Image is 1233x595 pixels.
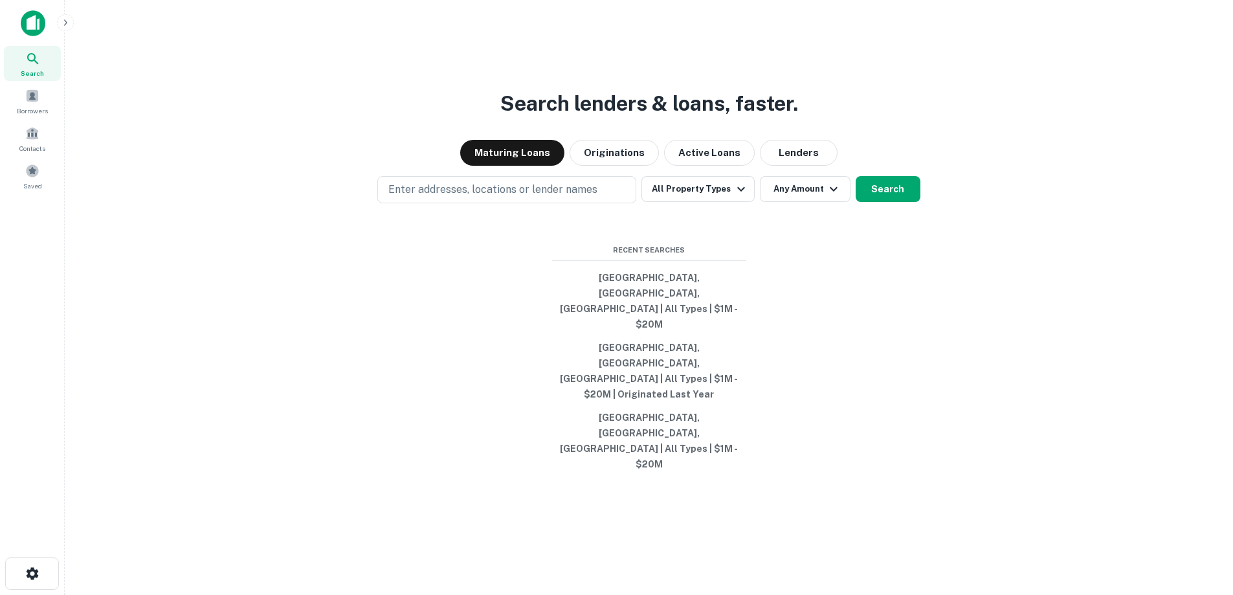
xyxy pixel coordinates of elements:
button: Maturing Loans [460,140,564,166]
p: Enter addresses, locations or lender names [388,182,597,197]
span: Borrowers [17,106,48,116]
button: [GEOGRAPHIC_DATA], [GEOGRAPHIC_DATA], [GEOGRAPHIC_DATA] | All Types | $1M - $20M | Originated Las... [552,336,746,406]
iframe: Chat Widget [1168,491,1233,554]
a: Saved [4,159,61,194]
button: Originations [570,140,659,166]
button: [GEOGRAPHIC_DATA], [GEOGRAPHIC_DATA], [GEOGRAPHIC_DATA] | All Types | $1M - $20M [552,266,746,336]
span: Saved [23,181,42,191]
span: Recent Searches [552,245,746,256]
button: Enter addresses, locations or lender names [377,176,636,203]
button: Active Loans [664,140,755,166]
a: Borrowers [4,84,61,118]
a: Contacts [4,121,61,156]
button: Lenders [760,140,838,166]
button: Any Amount [760,176,850,202]
button: Search [856,176,920,202]
span: Contacts [19,143,45,153]
button: [GEOGRAPHIC_DATA], [GEOGRAPHIC_DATA], [GEOGRAPHIC_DATA] | All Types | $1M - $20M [552,406,746,476]
img: capitalize-icon.png [21,10,45,36]
h3: Search lenders & loans, faster. [500,88,798,119]
a: Search [4,46,61,81]
span: Search [21,68,44,78]
button: All Property Types [641,176,754,202]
